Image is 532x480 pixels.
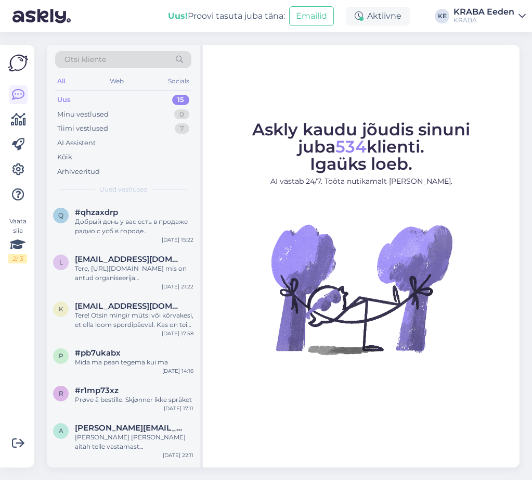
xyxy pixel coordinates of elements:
span: #r1mp73xz [75,386,119,395]
div: Tiimi vestlused [57,123,108,134]
div: Socials [166,74,191,88]
span: kivirahkmirtelmia@gmail.com [75,301,183,311]
div: [PERSON_NAME] [PERSON_NAME] aitäh teile vastamast [GEOGRAPHIC_DATA] sepa turu noored müüjannad ma... [75,433,193,451]
span: #qhzaxdrp [75,208,118,217]
div: 2 / 3 [8,254,27,263]
div: KRABA Eeden [453,8,514,16]
span: liisbetkukk@gmail.com [75,255,183,264]
div: All [55,74,67,88]
div: Minu vestlused [57,109,109,120]
div: Kõik [57,152,72,162]
div: Vaata siia [8,217,27,263]
button: Emailid [289,6,334,26]
span: Askly kaudu jõudis sinuni juba klienti. Igaüks loeb. [252,119,470,174]
span: q [58,211,63,219]
div: Web [108,74,126,88]
img: No Chat active [268,195,455,383]
div: Mida ma pean tegema kui ma [75,358,193,367]
span: r [59,389,63,397]
div: KRABA [453,16,514,24]
div: [DATE] 22:11 [163,451,193,459]
div: Tere, [URL][DOMAIN_NAME] mis on antud organiseerija [PERSON_NAME]? [75,264,193,283]
span: p [59,352,63,360]
div: Tere! Otsin mingir mütsi või kõrvakesi, et olla loom spordipäeval. Kas on teie poes oleks midagi ... [75,311,193,330]
a: KRABA EedenKRABA [453,8,526,24]
div: 7 [175,123,189,134]
span: Otsi kliente [64,54,106,65]
div: Uus [57,95,71,105]
div: Proovi tasuta juba täna: [168,10,285,22]
div: KE [435,9,449,23]
span: k [59,305,63,313]
div: [DATE] 21:22 [162,283,193,290]
div: Aktiivne [346,7,410,26]
span: l [59,258,63,266]
span: 534 [335,136,367,157]
div: Prøve å bestille. Skjønner ikke språket [75,395,193,405]
div: AI Assistent [57,138,96,148]
div: Arhiveeritud [57,167,100,177]
div: [DATE] 14:16 [162,367,193,375]
div: [DATE] 17:58 [162,330,193,337]
span: Uued vestlused [99,185,148,194]
span: allan.matt19@gmail.com [75,423,183,433]
img: Askly Logo [8,53,28,73]
span: a [59,427,63,435]
div: [DATE] 15:22 [162,236,193,244]
div: 0 [174,109,189,120]
div: 15 [172,95,189,105]
div: [DATE] 17:11 [164,405,193,412]
span: #pb7ukabx [75,348,121,358]
b: Uus! [168,11,188,21]
div: Добрый день у вас есть в продаже радио с усб в городе [GEOGRAPHIC_DATA] в магазине эден? [75,217,193,236]
p: AI vastab 24/7. Tööta nutikamalt [PERSON_NAME]. [212,176,510,187]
